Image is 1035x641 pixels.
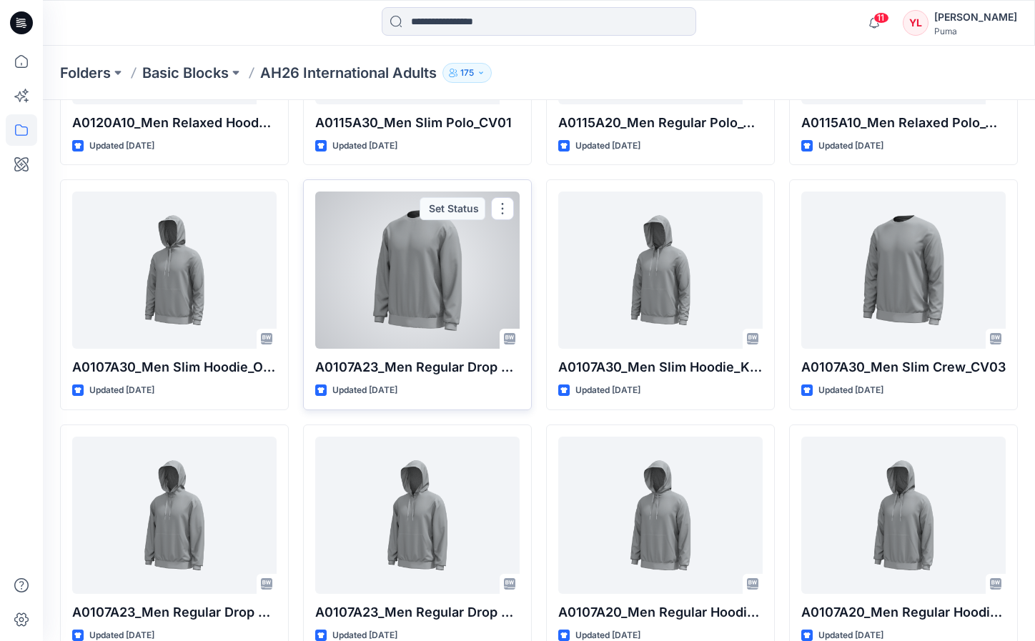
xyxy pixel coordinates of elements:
[801,602,1006,622] p: A0107A20_Men Regular Hoodie_Kissing_CV01
[558,192,763,349] a: A0107A30_Men Slim Hoodie_Kissing_CV01
[801,357,1006,377] p: A0107A30_Men Slim Crew_CV03
[934,9,1017,26] div: [PERSON_NAME]
[558,602,763,622] p: A0107A20_Men Regular Hoodie_Overlapped_CV01
[575,383,640,398] p: Updated [DATE]
[575,139,640,154] p: Updated [DATE]
[903,10,928,36] div: YL
[460,65,474,81] p: 175
[332,139,397,154] p: Updated [DATE]
[142,63,229,83] a: Basic Blocks
[260,63,437,83] p: AH26 International Adults
[558,357,763,377] p: A0107A30_Men Slim Hoodie_Kissing_CV01
[558,437,763,594] a: A0107A20_Men Regular Hoodie_Overlapped_CV01
[934,26,1017,36] div: Puma
[873,12,889,24] span: 11
[89,139,154,154] p: Updated [DATE]
[818,383,883,398] p: Updated [DATE]
[558,113,763,133] p: A0115A20_Men Regular Polo_CV01
[72,113,277,133] p: A0120A10_Men Relaxed Hooded Knit Jacket_CV01
[315,602,520,622] p: A0107A23_Men Regular Drop Shouder Hoodie_Kissing_CV01
[332,383,397,398] p: Updated [DATE]
[315,113,520,133] p: A0115A30_Men Slim Polo_CV01
[72,192,277,349] a: A0107A30_Men Slim Hoodie_Overlapped_CV01
[72,437,277,594] a: A0107A23_Men Regular Drop Shouder Hoodie_Overlapped_CV01
[60,63,111,83] a: Folders
[315,357,520,377] p: A0107A23_Men Regular Drop Shoulder Crew_CV03
[72,602,277,622] p: A0107A23_Men Regular Drop Shouder Hoodie_Overlapped_CV01
[442,63,492,83] button: 175
[801,192,1006,349] a: A0107A30_Men Slim Crew_CV03
[315,192,520,349] a: A0107A23_Men Regular Drop Shoulder Crew_CV03
[315,437,520,594] a: A0107A23_Men Regular Drop Shouder Hoodie_Kissing_CV01
[801,437,1006,594] a: A0107A20_Men Regular Hoodie_Kissing_CV01
[818,139,883,154] p: Updated [DATE]
[89,383,154,398] p: Updated [DATE]
[801,113,1006,133] p: A0115A10_Men Relaxed Polo_CV01
[72,357,277,377] p: A0107A30_Men Slim Hoodie_Overlapped_CV01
